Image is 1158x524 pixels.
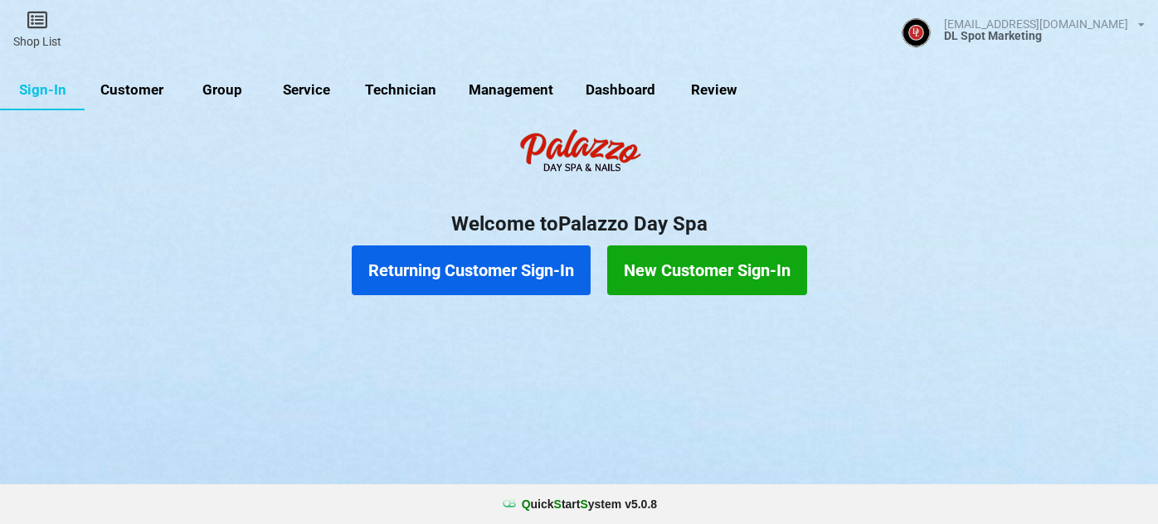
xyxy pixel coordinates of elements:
div: DL Spot Marketing [944,30,1145,41]
a: Service [265,70,349,110]
a: Review [671,70,756,110]
a: Technician [349,70,453,110]
img: favicon.ico [501,496,518,512]
div: [EMAIL_ADDRESS][DOMAIN_NAME] [944,18,1128,30]
img: PalazzoDaySpaNails-Logo.png [513,120,645,187]
b: uick tart ystem v 5.0.8 [522,496,657,512]
img: ACg8ocJBJY4Ud2iSZOJ0dI7f7WKL7m7EXPYQEjkk1zIsAGHMA41r1c4--g=s96-c [902,18,931,47]
span: S [554,497,562,511]
a: Dashboard [570,70,672,110]
a: Group [180,70,265,110]
button: New Customer Sign-In [607,245,807,295]
span: S [580,497,587,511]
span: Q [522,497,531,511]
button: Returning Customer Sign-In [352,245,591,295]
a: Customer [85,70,180,110]
a: Management [453,70,570,110]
